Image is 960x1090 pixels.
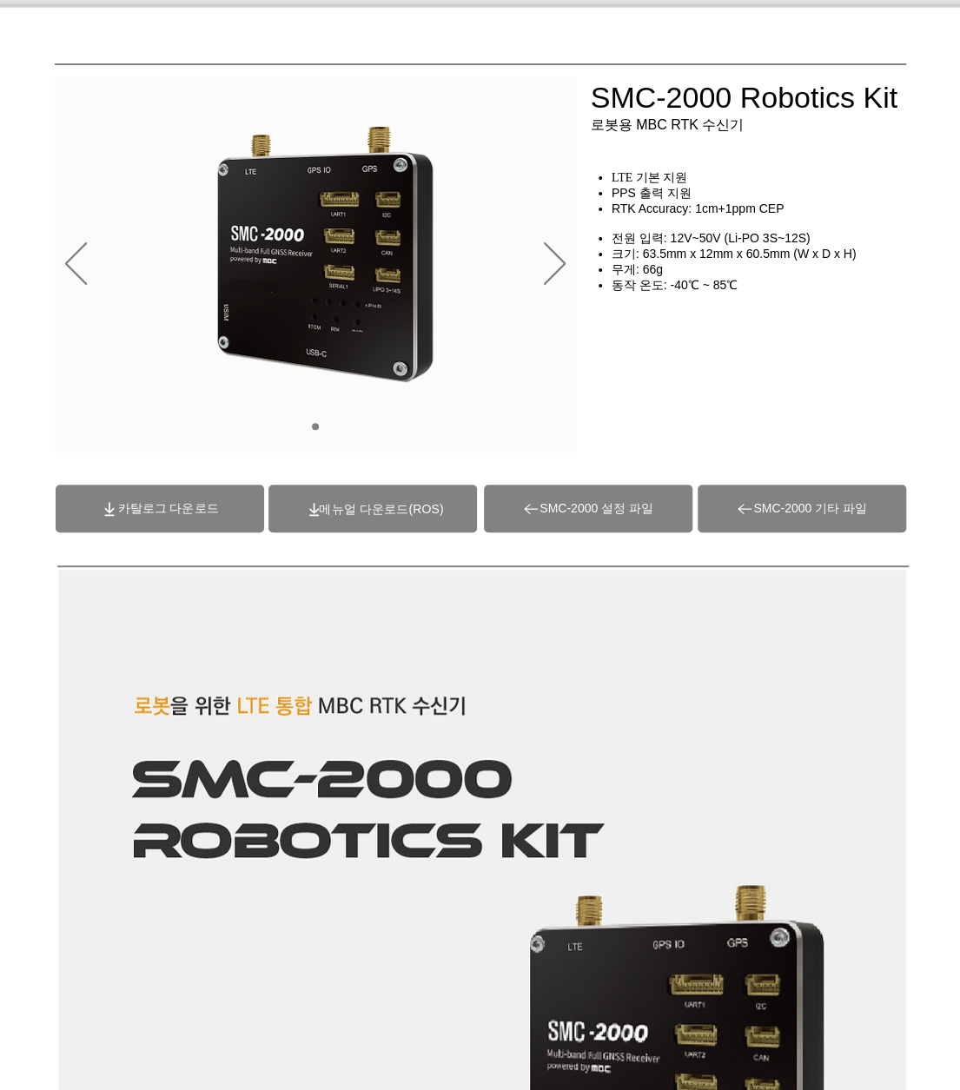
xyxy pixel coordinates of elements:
span: 동작 온도: -40℃ ~ 85℃ [612,278,738,292]
span: 전원 입력: 12V~50V (Li-PO 3S~12S) [612,231,811,245]
button: 이전 [65,242,87,287]
span: SMC-2000 기타 파일 [753,501,867,517]
img: 대지 2.png [212,125,439,386]
a: 01 [312,423,319,430]
a: SMC-2000 설정 파일 [484,485,692,532]
span: 무게: 66g [612,262,663,276]
span: 카탈로그 다운로드 [118,501,219,517]
span: 크기: 63.5mm x 12mm x 60.5mm (W x D x H) [612,247,857,261]
iframe: Wix Chat [639,1015,960,1090]
span: SMC-2000 설정 파일 [540,501,653,517]
button: 다음 [544,242,566,287]
a: SMC-2000 기타 파일 [698,485,906,532]
nav: 슬라이드 [306,423,326,430]
a: 카탈로그 다운로드 [56,485,264,532]
span: RTK Accuracy: 1cm+1ppm CEP [612,201,785,215]
a: (ROS)메뉴얼 다운로드 [319,502,443,516]
div: 슬라이드쇼 [55,77,577,453]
